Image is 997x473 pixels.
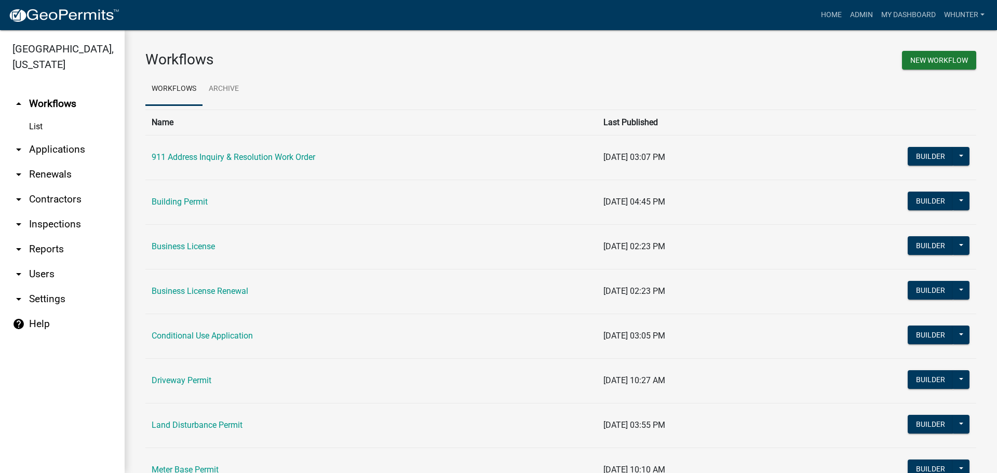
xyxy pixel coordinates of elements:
span: [DATE] 03:55 PM [603,420,665,430]
span: [DATE] 03:05 PM [603,331,665,341]
button: Builder [908,415,953,434]
h3: Workflows [145,51,553,69]
i: arrow_drop_up [12,98,25,110]
a: Workflows [145,73,203,106]
button: Builder [908,192,953,210]
a: Business License Renewal [152,286,248,296]
a: Land Disturbance Permit [152,420,242,430]
span: [DATE] 03:07 PM [603,152,665,162]
a: Archive [203,73,245,106]
i: arrow_drop_down [12,293,25,305]
i: arrow_drop_down [12,218,25,231]
button: Builder [908,147,953,166]
i: arrow_drop_down [12,193,25,206]
a: Building Permit [152,197,208,207]
i: arrow_drop_down [12,268,25,280]
a: 911 Address Inquiry & Resolution Work Order [152,152,315,162]
a: Home [817,5,846,25]
i: arrow_drop_down [12,143,25,156]
a: Admin [846,5,877,25]
a: whunter [940,5,989,25]
th: Name [145,110,597,135]
button: Builder [908,281,953,300]
i: arrow_drop_down [12,243,25,255]
button: Builder [908,326,953,344]
i: arrow_drop_down [12,168,25,181]
a: Business License [152,241,215,251]
span: [DATE] 04:45 PM [603,197,665,207]
span: [DATE] 02:23 PM [603,286,665,296]
span: [DATE] 10:27 AM [603,375,665,385]
th: Last Published [597,110,786,135]
span: [DATE] 02:23 PM [603,241,665,251]
button: Builder [908,370,953,389]
a: Driveway Permit [152,375,211,385]
a: My Dashboard [877,5,940,25]
i: help [12,318,25,330]
button: Builder [908,236,953,255]
a: Conditional Use Application [152,331,253,341]
button: New Workflow [902,51,976,70]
